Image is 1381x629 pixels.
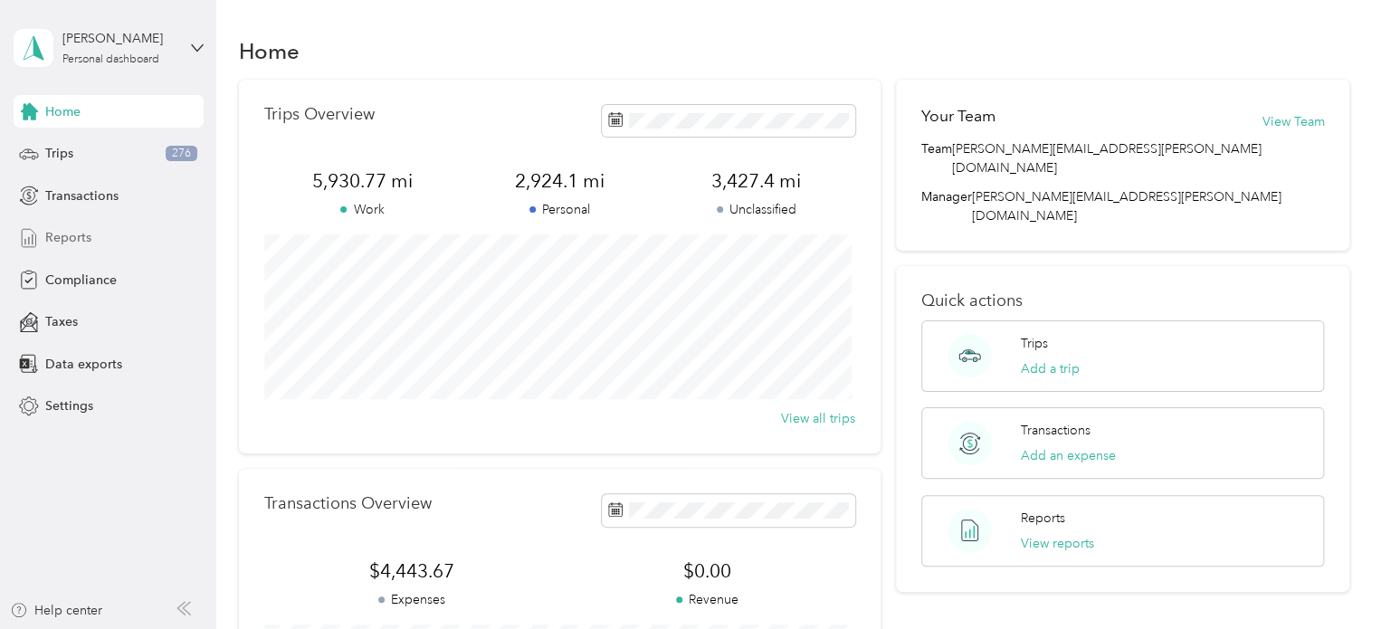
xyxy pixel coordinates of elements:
[1021,534,1094,553] button: View reports
[166,146,197,162] span: 276
[10,601,102,620] button: Help center
[1021,334,1048,353] p: Trips
[559,558,854,584] span: $0.00
[45,144,73,163] span: Trips
[1021,446,1116,465] button: Add an expense
[264,558,559,584] span: $4,443.67
[264,168,462,194] span: 5,930.77 mi
[264,105,375,124] p: Trips Overview
[62,54,159,65] div: Personal dashboard
[972,189,1281,224] span: [PERSON_NAME][EMAIL_ADDRESS][PERSON_NAME][DOMAIN_NAME]
[45,186,119,205] span: Transactions
[45,102,81,121] span: Home
[239,42,300,61] h1: Home
[264,200,462,219] p: Work
[1021,359,1080,378] button: Add a trip
[45,228,91,247] span: Reports
[781,409,855,428] button: View all trips
[658,200,855,219] p: Unclassified
[461,168,658,194] span: 2,924.1 mi
[62,29,176,48] div: [PERSON_NAME]
[1262,112,1324,131] button: View Team
[559,590,854,609] p: Revenue
[45,355,122,374] span: Data exports
[921,291,1324,310] p: Quick actions
[952,139,1324,177] span: [PERSON_NAME][EMAIL_ADDRESS][PERSON_NAME][DOMAIN_NAME]
[1021,421,1091,440] p: Transactions
[264,590,559,609] p: Expenses
[1280,528,1381,629] iframe: Everlance-gr Chat Button Frame
[921,187,972,225] span: Manager
[461,200,658,219] p: Personal
[45,312,78,331] span: Taxes
[921,105,995,128] h2: Your Team
[658,168,855,194] span: 3,427.4 mi
[264,494,432,513] p: Transactions Overview
[45,396,93,415] span: Settings
[45,271,117,290] span: Compliance
[921,139,952,177] span: Team
[1021,509,1065,528] p: Reports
